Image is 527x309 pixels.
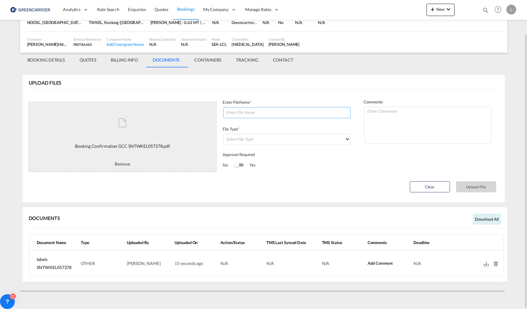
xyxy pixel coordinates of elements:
[27,37,68,42] div: Customer
[264,235,319,251] th: TMS Last Synced Date
[426,4,455,16] button: icon-plus 400-fgNewicon-chevron-down
[473,214,501,225] button: Download all
[229,53,265,67] md-tab-item: TRACKING
[20,53,72,67] md-tab-item: BOOKING DETAILS
[212,42,227,47] div: SEA-LCL
[319,235,365,251] th: TMS Status
[368,261,393,266] span: Add Comment
[493,262,498,266] md-icon: Delete
[410,181,450,192] button: Clear
[37,257,72,270] span: labels SNTWKEL057278
[75,138,170,149] span: Booking Confirmation GCC SNTWKEL057278.pdf
[29,79,62,86] div: UPLOAD FILES
[493,4,506,15] div: Help
[223,152,351,159] div: Approval Required
[154,7,168,12] span: Quotes
[232,20,257,25] div: Greencarrier Consolidators
[103,53,145,67] md-tab-item: BILLING INFO
[232,37,264,42] div: Commodity
[106,42,144,47] div: Add Consignee Name
[295,20,313,25] div: N/A
[149,37,176,42] div: Booking Specialist
[411,235,457,251] th: Deadline
[172,235,218,251] th: Uploaded On
[115,161,130,167] button: Remove
[181,42,207,47] div: N/A
[245,6,271,13] span: Manage Rates
[365,235,411,251] th: Comments
[262,20,273,25] div: N/A
[145,53,187,67] md-tab-item: DOCUMENTS
[27,20,84,25] div: NOOSL, Oslo, Norway, Northern Europe, Europe
[223,134,351,145] md-select: Select File Type
[269,42,300,47] div: Jakub Flemming
[212,20,219,25] div: N/A
[128,7,146,12] span: Enquiries
[223,162,234,168] span: No
[429,6,436,13] md-icon: icon-plus 400-fg
[106,37,144,42] div: Consignee Name
[482,7,489,14] md-icon: icon-magnify
[124,251,172,276] td: [PERSON_NAME]
[78,235,124,251] th: Type
[456,181,496,192] button: Upload File
[322,260,363,267] div: N/A
[177,6,195,12] span: Bookings
[506,5,516,14] div: L
[97,7,119,12] span: Rate Search
[484,262,489,266] md-icon: Download
[124,235,172,251] th: Uploaded By
[72,53,103,67] md-tab-item: QUOTES
[218,235,264,251] th: Action/Status
[445,6,452,13] md-icon: icon-chevron-down
[266,53,301,67] md-tab-item: CONTACT
[223,126,351,133] div: File Type
[20,53,301,67] md-pagination-wrapper: Use the left and right arrow keys to navigate between tabs
[318,20,339,25] div: N/A
[220,260,261,267] div: N/A
[429,7,452,12] span: New
[6,6,141,13] body: Editor, editor4
[232,42,264,47] div: Fish Oil
[187,53,229,67] md-tab-item: CONTAINERS
[493,4,503,15] span: Help
[89,20,146,25] div: TWKEL, Keelung (Chilung), Taiwan, Province of China, Greater China & Far East Asia, Asia Pacific
[150,20,207,25] div: [PERSON_NAME] : 0.62 MT | Volumetric Wt : 1.51 CBM | Chargeable Wt : 1.51 W/M
[78,251,124,276] td: OTHER
[364,99,492,106] div: Comments
[482,7,489,16] div: icon-magnify
[149,42,176,47] div: N/A
[63,6,80,13] span: Analytics
[243,162,256,168] span: Yes
[223,107,351,118] input: Enter File Name
[29,235,79,251] th: Document Name
[181,37,207,42] div: Document Expert
[212,37,227,42] div: Mode
[27,42,68,47] div: [PERSON_NAME]
[58,42,105,47] span: FREJA Transport & Logistics AS
[172,251,218,276] td: 15 seconds ago
[234,161,243,170] md-switch: Switch 1
[223,99,351,106] div: Enter FileName
[203,6,229,13] span: My Company
[269,37,300,42] div: Created By
[9,3,51,17] img: e39c37208afe11efa9cb1d7a6ea7d6f5.png
[264,251,319,276] td: N/A
[73,42,92,46] span: FRETRAAES
[73,37,101,42] div: External Reference
[414,261,421,266] span: N/A
[29,215,60,222] div: DOCUMENTS
[278,20,290,25] div: No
